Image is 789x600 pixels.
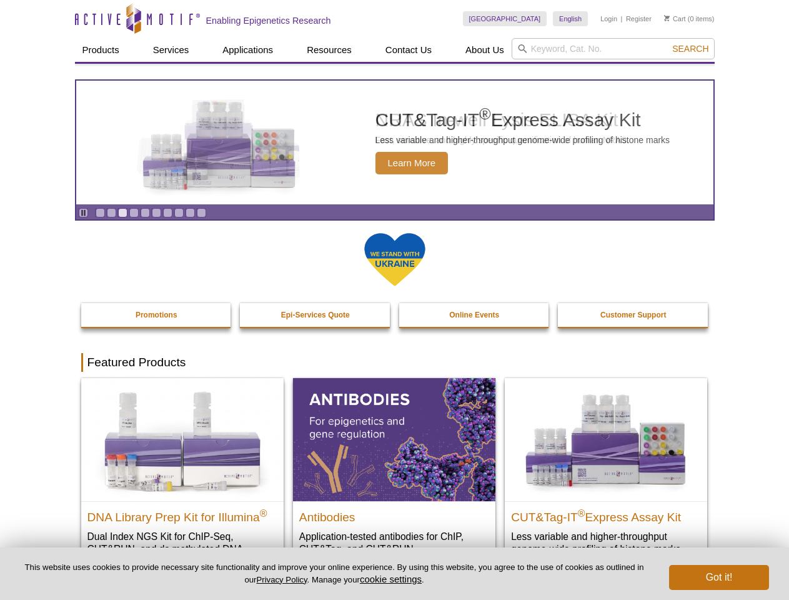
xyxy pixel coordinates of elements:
h2: Enabling Epigenetics Research [206,15,331,26]
a: Toggle autoplay [79,208,88,217]
p: This website uses cookies to provide necessary site functionality and improve your online experie... [20,562,648,586]
a: Go to slide 8 [174,208,184,217]
a: Go to slide 3 [118,208,127,217]
a: Privacy Policy [256,575,307,584]
sup: ® [260,507,267,518]
li: (0 items) [664,11,715,26]
p: Dual Index NGS Kit for ChIP-Seq, CUT&RUN, and ds methylated DNA assays. [87,530,277,568]
p: Less variable and higher-throughput genome-wide profiling of histone marks​. [511,530,701,556]
strong: Epi-Services Quote [281,311,350,319]
h2: Featured Products [81,353,708,372]
a: Epi-Services Quote [240,303,391,327]
a: Go to slide 2 [107,208,116,217]
span: Learn More [375,152,449,174]
a: Promotions [81,303,232,327]
li: | [621,11,623,26]
a: NRAS In-well Lysis ELISA Kit NRAS In-well Lysis ELISA Kit Fast, sensitive, and highly specific qu... [76,81,713,204]
a: Go to slide 9 [186,208,195,217]
a: Go to slide 6 [152,208,161,217]
sup: ® [578,507,585,518]
p: Fast, sensitive, and highly specific quantification of human NRAS. [375,134,630,146]
img: NRAS In-well Lysis ELISA Kit [126,99,313,186]
h2: CUT&Tag-IT Express Assay Kit [511,505,701,524]
p: Application-tested antibodies for ChIP, CUT&Tag, and CUT&RUN. [299,530,489,556]
a: Go to slide 7 [163,208,172,217]
a: Applications [215,38,280,62]
img: Your Cart [664,15,670,21]
img: All Antibodies [293,378,495,501]
button: Search [668,43,712,54]
a: Resources [299,38,359,62]
a: Contact Us [378,38,439,62]
strong: Customer Support [600,311,666,319]
img: We Stand With Ukraine [364,232,426,287]
a: About Us [458,38,512,62]
img: DNA Library Prep Kit for Illumina [81,378,284,501]
a: Go to slide 5 [141,208,150,217]
button: cookie settings [360,574,422,584]
a: CUT&Tag-IT® Express Assay Kit CUT&Tag-IT®Express Assay Kit Less variable and higher-throughput ge... [505,378,707,567]
a: Customer Support [558,303,709,327]
a: Login [600,14,617,23]
a: Register [626,14,652,23]
a: Go to slide 4 [129,208,139,217]
a: Online Events [399,303,550,327]
a: Go to slide 10 [197,208,206,217]
a: Go to slide 1 [96,208,105,217]
strong: Online Events [449,311,499,319]
span: Search [672,44,708,54]
input: Keyword, Cat. No. [512,38,715,59]
a: Cart [664,14,686,23]
img: CUT&Tag-IT® Express Assay Kit [505,378,707,501]
h2: Antibodies [299,505,489,524]
button: Got it! [669,565,769,590]
a: Products [75,38,127,62]
a: English [553,11,588,26]
a: DNA Library Prep Kit for Illumina DNA Library Prep Kit for Illumina® Dual Index NGS Kit for ChIP-... [81,378,284,580]
h2: NRAS In-well Lysis ELISA Kit [375,111,630,129]
a: All Antibodies Antibodies Application-tested antibodies for ChIP, CUT&Tag, and CUT&RUN. [293,378,495,567]
strong: Promotions [136,311,177,319]
h2: DNA Library Prep Kit for Illumina [87,505,277,524]
article: NRAS In-well Lysis ELISA Kit [76,81,713,204]
a: [GEOGRAPHIC_DATA] [463,11,547,26]
a: Services [146,38,197,62]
